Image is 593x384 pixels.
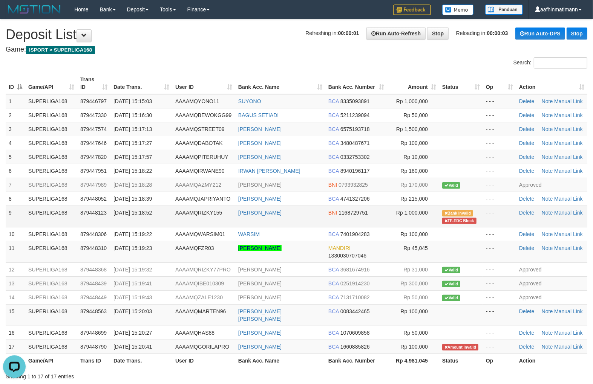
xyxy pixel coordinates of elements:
span: Rp 160,000 [401,168,428,174]
span: BCA [328,154,339,160]
a: Note [542,154,553,160]
span: Rp 100,000 [401,308,428,314]
td: - - - [483,340,516,354]
a: Delete [519,196,534,202]
a: Note [542,126,553,132]
span: Rp 10,000 [403,154,428,160]
td: 12 [6,262,25,276]
th: Bank Acc. Name [235,354,325,367]
span: 879447951 [80,168,107,174]
a: [PERSON_NAME] [238,330,282,336]
td: SUPERLIGA168 [25,192,77,206]
td: SUPERLIGA168 [25,340,77,354]
td: - - - [483,108,516,122]
span: AAAAMQIBE010309 [175,280,224,286]
a: [PERSON_NAME] [238,182,282,188]
span: [DATE] 15:18:22 [113,168,152,174]
td: Approved [516,276,587,290]
td: 10 [6,227,25,241]
td: SUPERLIGA168 [25,178,77,192]
td: 11 [6,241,25,262]
span: BCA [328,231,339,237]
span: [DATE] 15:19:23 [113,245,152,251]
th: Op [483,354,516,367]
td: - - - [483,122,516,136]
a: SUYONO [238,98,261,104]
span: AAAAMQPITERUHUY [175,154,228,160]
span: Valid transaction [442,295,460,301]
span: BCA [328,344,339,350]
h4: Game: [6,46,587,53]
span: AAAAMQZALE1230 [175,294,223,300]
span: 879447330 [80,112,107,118]
span: Rp 1,000,000 [396,210,428,216]
span: 879447989 [80,182,107,188]
a: Delete [519,140,534,146]
th: Bank Acc. Number: activate to sort column ascending [325,73,387,94]
td: 2 [6,108,25,122]
span: Copy 0332753302 to clipboard [340,154,370,160]
a: Delete [519,308,534,314]
td: 1 [6,94,25,108]
span: 879448123 [80,210,107,216]
td: - - - [483,94,516,108]
a: Note [542,245,553,251]
span: 879447820 [80,154,107,160]
a: Delete [519,126,534,132]
span: [DATE] 15:18:28 [113,182,152,188]
span: 879448368 [80,267,107,273]
span: Copy 4741327206 to clipboard [340,196,370,202]
th: ID: activate to sort column descending [6,73,25,94]
span: Copy 8335093891 to clipboard [340,98,370,104]
td: SUPERLIGA168 [25,241,77,262]
a: [PERSON_NAME] [238,154,282,160]
a: Note [542,98,553,104]
a: Delete [519,231,534,237]
a: Manual Link [554,344,583,350]
td: - - - [483,304,516,326]
img: Feedback.jpg [393,5,431,15]
span: Copy 0251914230 to clipboard [340,280,370,286]
th: Status: activate to sort column ascending [439,73,483,94]
td: - - - [483,192,516,206]
span: AAAAMQHAS88 [175,330,215,336]
a: Note [542,168,553,174]
a: [PERSON_NAME] [238,294,282,300]
th: Action [516,354,587,367]
span: AAAAMQRIZKY155 [175,210,222,216]
th: Game/API [25,354,77,367]
span: Valid transaction [442,182,460,189]
td: 16 [6,326,25,340]
span: 879448439 [80,280,107,286]
a: Manual Link [554,140,583,146]
td: 17 [6,340,25,354]
td: SUPERLIGA168 [25,136,77,150]
span: 879448563 [80,308,107,314]
span: AAAAMQAZMY212 [175,182,221,188]
span: Copy 1330030707046 to clipboard [328,253,366,259]
span: 879446797 [80,98,107,104]
td: 13 [6,276,25,290]
td: - - - [483,164,516,178]
span: Rp 50,000 [403,112,428,118]
span: [DATE] 15:20:41 [113,344,152,350]
a: [PERSON_NAME] [238,210,282,216]
td: SUPERLIGA168 [25,206,77,227]
span: Valid transaction [442,281,460,287]
span: BCA [328,112,339,118]
a: Note [542,231,553,237]
span: Copy 1168729751 to clipboard [339,210,368,216]
th: Trans ID [77,354,110,367]
span: AAAAMQWARSIM01 [175,231,225,237]
td: - - - [483,290,516,304]
a: Delete [519,98,534,104]
span: [DATE] 15:19:43 [113,294,152,300]
a: Note [542,330,553,336]
td: SUPERLIGA168 [25,326,77,340]
span: Rp 50,000 [403,330,428,336]
th: User ID: activate to sort column ascending [172,73,235,94]
td: - - - [483,150,516,164]
a: Delete [519,168,534,174]
a: Delete [519,245,534,251]
a: Manual Link [554,98,583,104]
